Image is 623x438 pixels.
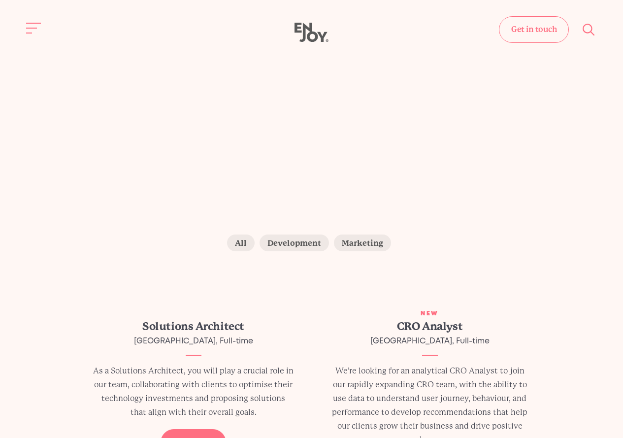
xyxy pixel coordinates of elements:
h2: Solutions Architect [93,319,294,335]
button: Site search [579,19,599,40]
button: Site navigation [24,18,44,38]
div: [GEOGRAPHIC_DATA], Full-time [93,335,294,348]
div: New [312,309,548,319]
p: As a Solutions Architect, you will play a crucial role in our team, collaborating with clients to... [93,364,294,419]
h2: CRO Analyst [329,319,530,335]
div: [GEOGRAPHIC_DATA], Full-time [329,335,530,348]
a: Get in touch [499,16,569,43]
label: All [227,235,255,251]
label: Marketing [334,235,391,251]
label: Development [260,235,329,251]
